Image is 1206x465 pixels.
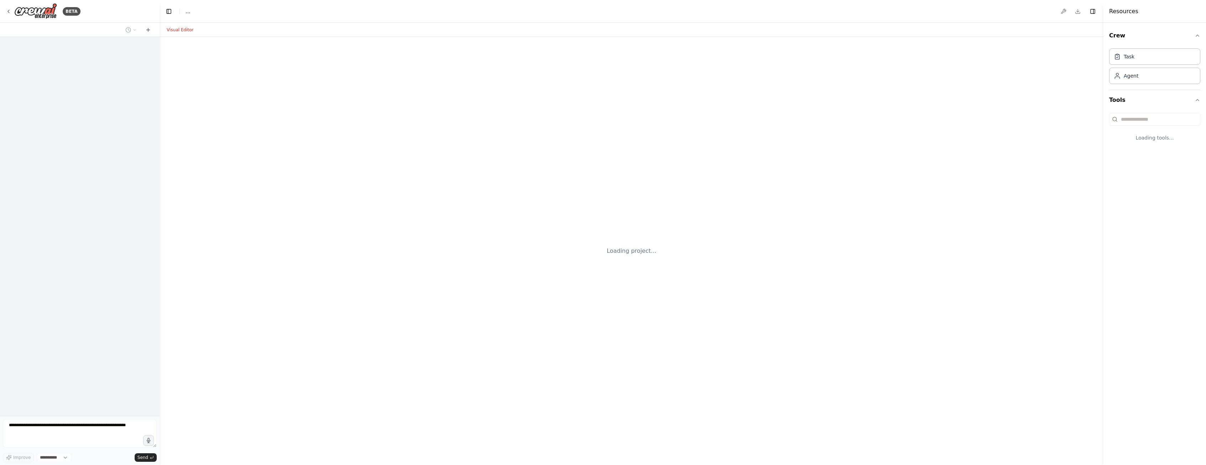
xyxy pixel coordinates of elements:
[3,453,34,462] button: Improve
[1109,46,1200,90] div: Crew
[162,26,198,34] button: Visual Editor
[143,435,154,446] button: Click to speak your automation idea
[63,7,80,16] div: BETA
[1109,7,1138,16] h4: Resources
[607,247,656,255] div: Loading project...
[137,455,148,460] span: Send
[123,26,140,34] button: Switch to previous chat
[1109,26,1200,46] button: Crew
[142,26,154,34] button: Start a new chat
[186,8,190,15] nav: breadcrumb
[1109,129,1200,147] div: Loading tools...
[1109,90,1200,110] button: Tools
[1124,72,1138,79] div: Agent
[14,3,57,19] img: Logo
[186,8,190,15] span: ...
[164,6,174,16] button: Hide left sidebar
[13,455,31,460] span: Improve
[1124,53,1134,60] div: Task
[1088,6,1098,16] button: Hide right sidebar
[135,453,157,462] button: Send
[1109,110,1200,153] div: Tools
